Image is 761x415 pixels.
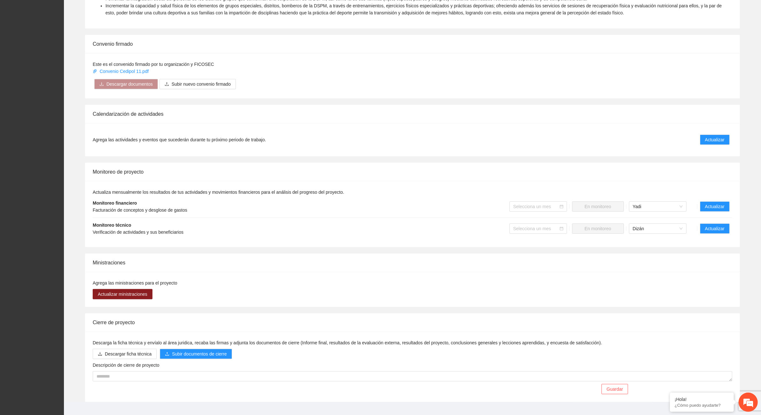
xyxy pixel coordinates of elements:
div: Ministraciones [93,254,732,272]
a: Convenio Cedipol 11.pdf [93,69,150,74]
span: Actualizar ministraciones [98,291,147,298]
span: Agrega las ministraciones para el proyecto [93,280,177,286]
button: Actualizar [700,223,730,234]
button: Actualizar ministraciones [93,289,152,299]
strong: Monitoreo financiero [93,200,137,206]
textarea: Escriba su mensaje y pulse “Intro” [3,175,122,197]
button: uploadSubir documentos de cierre [160,349,232,359]
button: Guardar [602,384,628,394]
button: Actualizar [700,201,730,212]
div: ¡Hola! [675,397,729,402]
button: uploadSubir nuevo convenio firmado [159,79,236,89]
a: downloadDescargar ficha técnica [93,351,157,356]
span: Actualizar [705,203,725,210]
span: Verificación de actividades y sus beneficiarios [93,230,183,235]
span: Descargar ficha técnica [105,350,151,357]
span: uploadSubir documentos de cierre [160,351,232,356]
span: Facturación de conceptos y desglose de gastos [93,207,187,213]
span: Actualizar [705,225,725,232]
div: Calendarización de actividades [93,105,732,123]
span: download [99,82,104,87]
strong: Monitoreo técnico [93,223,131,228]
button: downloadDescargar documentos [94,79,158,89]
label: Descripción de cierre de proyecto [93,362,159,369]
span: Dizán [633,224,683,233]
span: Este es el convenido firmado por tu organización y FICOSEC [93,62,214,67]
div: Convenio firmado [93,35,732,53]
div: Cierre de proyecto [93,313,732,332]
span: uploadSubir nuevo convenio firmado [159,82,236,87]
span: Incrementar la capacidad y salud física de los elementos de grupos especiales, distritos, bombero... [105,3,722,15]
a: Actualizar ministraciones [93,292,152,297]
div: Monitoreo de proyecto [93,163,732,181]
span: download [98,352,102,357]
span: Descarga la ficha técnica y envíalo al área juridica, recaba las firmas y adjunta los documentos ... [93,340,602,345]
span: paper-clip [93,69,97,74]
span: Agrega las actividades y eventos que sucederán durante tu próximo periodo de trabajo. [93,136,266,143]
span: Subir nuevo convenio firmado [172,81,231,88]
button: Actualizar [700,135,730,145]
span: Estamos en línea. [37,85,88,150]
span: Actualizar [705,136,725,143]
span: upload [165,82,169,87]
div: Minimizar ventana de chat en vivo [105,3,120,19]
textarea: Descripción de cierre de proyecto [93,371,732,381]
span: Actualiza mensualmente los resultados de tus actividades y movimientos financieros para el anális... [93,190,344,195]
button: downloadDescargar ficha técnica [93,349,157,359]
div: Chatee con nosotros ahora [33,33,107,41]
span: calendar [560,227,563,231]
span: Descargar documentos [106,81,153,88]
span: calendar [560,205,563,208]
span: upload [165,352,169,357]
span: Guardar [607,386,623,393]
span: Yadi [633,202,683,211]
span: Subir documentos de cierre [172,350,227,357]
p: ¿Cómo puedo ayudarte? [675,403,729,408]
